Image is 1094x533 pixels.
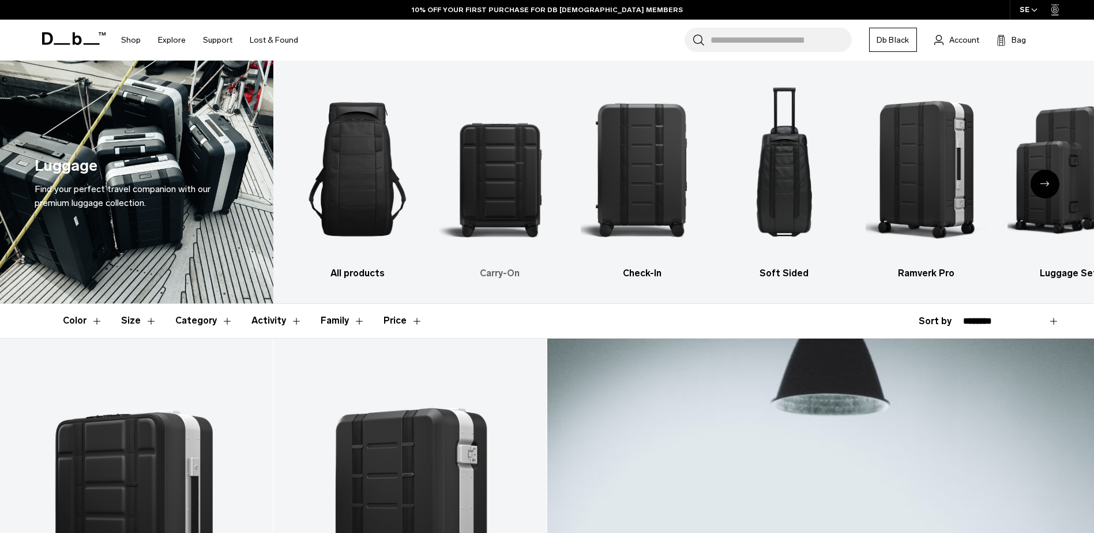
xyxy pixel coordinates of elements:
li: 3 / 6 [581,78,703,280]
img: Db [866,78,988,261]
a: Lost & Found [250,20,298,61]
button: Toggle Filter [321,304,365,337]
h1: Luggage [35,154,97,178]
a: Db All products [296,78,419,280]
li: 1 / 6 [296,78,419,280]
button: Toggle Filter [63,304,103,337]
img: Db [581,78,703,261]
a: Support [203,20,232,61]
h3: Carry-On [439,266,561,280]
a: Db Ramverk Pro [866,78,988,280]
img: Db [439,78,561,261]
a: Db Black [869,28,917,52]
a: Db Soft Sided [723,78,845,280]
h3: Check-In [581,266,703,280]
li: 4 / 6 [723,78,845,280]
button: Toggle Filter [175,304,233,337]
button: Toggle Filter [121,304,157,337]
a: Db Carry-On [439,78,561,280]
a: Shop [121,20,141,61]
button: Toggle Filter [251,304,302,337]
nav: Main Navigation [112,20,307,61]
a: Explore [158,20,186,61]
a: 10% OFF YOUR FIRST PURCHASE FOR DB [DEMOGRAPHIC_DATA] MEMBERS [412,5,683,15]
h3: Ramverk Pro [866,266,988,280]
span: Account [949,34,979,46]
div: Next slide [1031,170,1059,198]
span: Find your perfect travel companion with our premium luggage collection. [35,183,210,208]
span: Bag [1012,34,1026,46]
a: Db Check-In [581,78,703,280]
li: 2 / 6 [439,78,561,280]
button: Bag [997,33,1026,47]
h3: Soft Sided [723,266,845,280]
h3: All products [296,266,419,280]
img: Db [723,78,845,261]
li: 5 / 6 [866,78,988,280]
a: Account [934,33,979,47]
img: Db [296,78,419,261]
button: Toggle Price [384,304,423,337]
